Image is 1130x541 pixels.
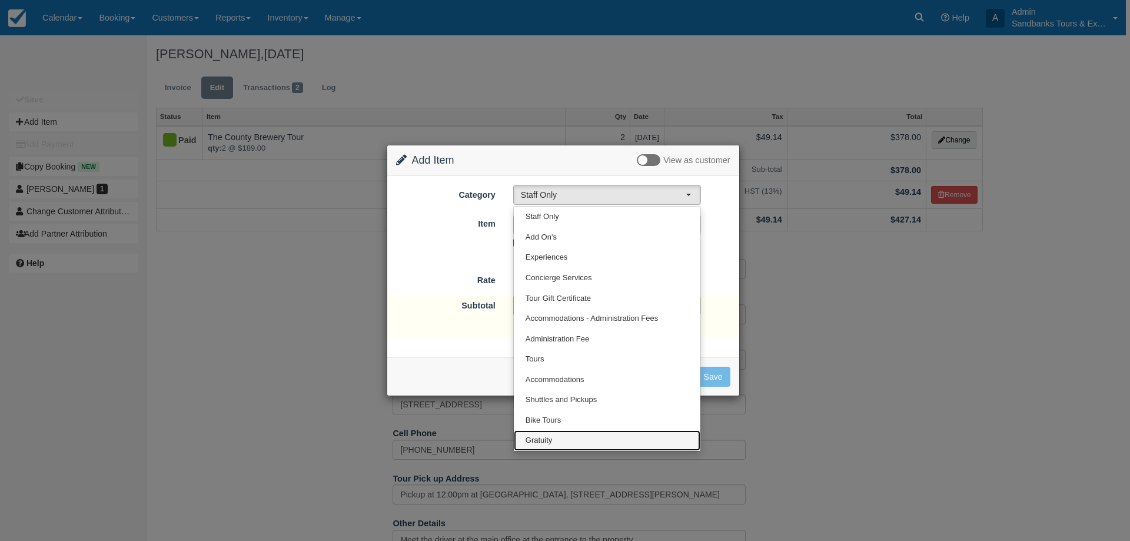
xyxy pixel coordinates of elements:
[526,415,561,426] span: Bike Tours
[412,154,454,166] span: Add Item
[526,273,592,284] span: Concierge Services
[526,334,589,345] span: Administration Fee
[526,374,584,386] span: Accommodations
[513,185,701,205] button: Staff Only
[663,156,730,165] span: View as customer
[526,293,591,304] span: Tour Gift Certificate
[387,185,504,201] label: Category
[526,252,568,263] span: Experiences
[521,189,686,201] span: Staff Only
[387,214,504,230] label: Item
[526,313,658,324] span: Accommodations - Administration Fees
[526,354,544,365] span: Tours
[526,232,557,243] span: Add On's
[387,296,504,312] label: Subtotal
[387,270,504,287] label: Rate
[526,211,559,223] span: Staff Only
[526,394,597,406] span: Shuttles and Pickups
[526,435,553,446] span: Gratuity
[696,367,730,387] button: Save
